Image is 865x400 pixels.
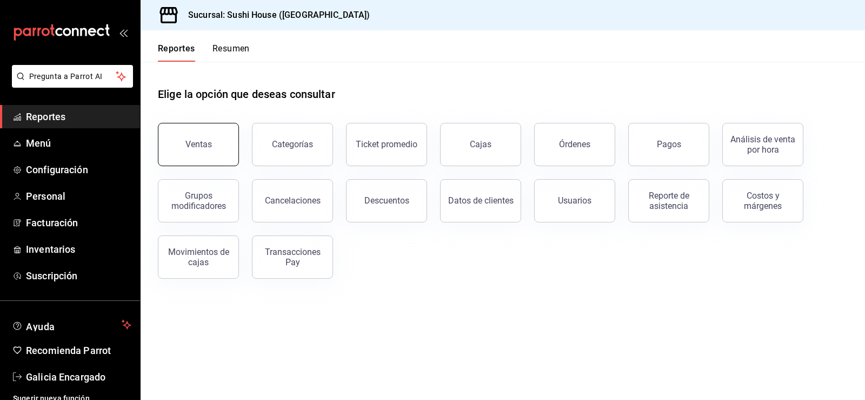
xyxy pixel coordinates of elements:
[559,139,590,149] div: Órdenes
[729,134,796,155] div: Análisis de venta por hora
[346,179,427,222] button: Descuentos
[26,189,131,204] span: Personal
[179,9,370,22] h3: Sucursal: Sushi House ([GEOGRAPHIC_DATA])
[252,123,333,166] button: Categorías
[722,123,803,166] button: Análisis de venta por hora
[534,123,615,166] button: Órdenes
[722,179,803,222] button: Costos y márgenes
[26,162,131,177] span: Configuración
[448,195,514,206] div: Datos de clientes
[26,136,131,150] span: Menú
[26,268,131,283] span: Suscripción
[26,318,117,331] span: Ayuda
[165,191,232,211] div: Grupos modificadores
[259,247,326,267] div: Transacciones Pay
[729,191,796,211] div: Costos y márgenes
[119,28,128,37] button: open_drawer_menu
[26,215,131,230] span: Facturación
[364,195,409,206] div: Descuentos
[26,343,131,358] span: Recomienda Parrot
[628,123,709,166] button: Pagos
[158,43,195,62] button: Reportes
[265,195,321,206] div: Cancelaciones
[657,139,681,149] div: Pagos
[158,179,239,222] button: Grupos modificadores
[26,242,131,257] span: Inventarios
[635,191,702,211] div: Reporte de asistencia
[158,123,239,166] button: Ventas
[8,78,133,90] a: Pregunta a Parrot AI
[158,235,239,279] button: Movimientos de cajas
[212,43,250,62] button: Resumen
[158,43,250,62] div: navigation tabs
[158,86,335,102] h1: Elige la opción que deseas consultar
[440,179,521,222] button: Datos de clientes
[26,109,131,124] span: Reportes
[346,123,427,166] button: Ticket promedio
[628,179,709,222] button: Reporte de asistencia
[470,138,492,151] div: Cajas
[534,179,615,222] button: Usuarios
[12,65,133,88] button: Pregunta a Parrot AI
[356,139,417,149] div: Ticket promedio
[252,179,333,222] button: Cancelaciones
[29,71,116,82] span: Pregunta a Parrot AI
[185,139,212,149] div: Ventas
[252,235,333,279] button: Transacciones Pay
[165,247,232,267] div: Movimientos de cajas
[272,139,313,149] div: Categorías
[26,370,131,384] span: Galicia Encargado
[440,123,521,166] a: Cajas
[558,195,591,206] div: Usuarios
